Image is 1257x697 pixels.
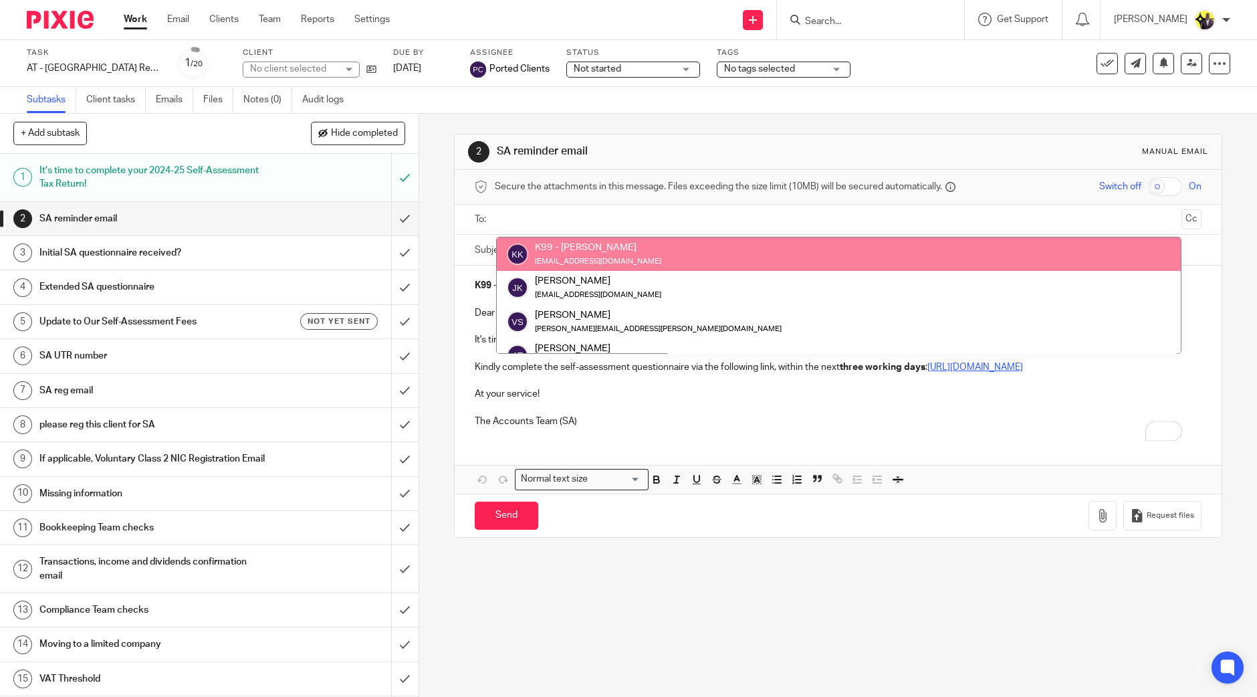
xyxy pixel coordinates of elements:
[507,243,528,265] img: svg%3E
[535,308,782,321] div: [PERSON_NAME]
[840,363,925,372] strong: three working days
[475,415,1202,428] p: The Accounts Team (SA)
[535,241,661,254] div: K99 - [PERSON_NAME]
[507,311,528,332] img: svg%3E
[191,60,203,68] small: /20
[592,472,641,486] input: Search for option
[1194,9,1216,31] img: Yemi-Starbridge.jpg
[507,277,528,298] img: svg%3E
[27,47,160,58] label: Task
[927,363,1023,372] a: [URL][DOMAIN_NAME]
[495,180,942,193] span: Secure the attachments in this message. Files exceeding the size limit (10MB) will be secured aut...
[308,316,370,327] span: Not yet sent
[13,670,32,688] div: 15
[354,13,390,26] a: Settings
[39,209,265,229] h1: SA reminder email
[13,518,32,537] div: 11
[156,87,193,113] a: Emails
[27,11,94,29] img: Pixie
[507,344,528,366] img: svg%3E
[1099,180,1141,193] span: Switch off
[997,15,1048,24] span: Get Support
[475,361,1202,374] p: Kindly complete the self-assessment questionnaire via the following link, within the next :
[13,484,32,503] div: 10
[124,13,147,26] a: Work
[301,13,334,26] a: Reports
[39,346,265,366] h1: SA UTR number
[13,312,32,331] div: 5
[475,502,538,530] input: Send
[259,13,281,26] a: Team
[13,122,87,144] button: + Add subtask
[13,209,32,228] div: 2
[167,13,189,26] a: Email
[535,325,782,332] small: [PERSON_NAME][EMAIL_ADDRESS][PERSON_NAME][DOMAIN_NAME]
[203,87,233,113] a: Files
[574,64,621,74] span: Not started
[475,333,1202,346] p: It's time to complete your Self-Assessment Tax Return for the 2024-25 tax year. This tax year cov...
[535,291,661,298] small: [EMAIL_ADDRESS][DOMAIN_NAME]
[39,381,265,401] h1: SA reg email
[1189,180,1202,193] span: On
[393,47,453,58] label: Due by
[535,274,661,288] div: [PERSON_NAME]
[1147,510,1194,521] span: Request files
[535,342,661,355] div: [PERSON_NAME]
[1181,209,1202,229] button: Cc
[39,243,265,263] h1: Initial SA questionnaire received?
[250,62,337,76] div: No client selected
[27,62,160,75] div: AT - [GEOGRAPHIC_DATA] Return - PE [DATE]
[39,277,265,297] h1: Extended SA questionnaire
[39,634,265,654] h1: Moving to a limited company
[804,16,924,28] input: Search
[470,62,486,78] img: svg%3E
[1123,501,1201,531] button: Request files
[475,306,1202,320] p: Dear [PERSON_NAME],
[13,450,32,468] div: 9
[209,13,239,26] a: Clients
[243,87,292,113] a: Notes (0)
[515,469,649,490] div: Search for option
[535,258,661,265] small: [EMAIL_ADDRESS][DOMAIN_NAME]
[185,56,203,71] div: 1
[13,635,32,654] div: 14
[27,87,76,113] a: Subtasks
[475,281,574,290] strong: K99 - [PERSON_NAME]
[566,47,700,58] label: Status
[393,64,421,73] span: [DATE]
[518,472,591,486] span: Normal text size
[39,484,265,504] h1: Missing information
[455,266,1222,438] div: To enrich screen reader interactions, please activate Accessibility in Grammarly extension settings
[39,552,265,586] h1: Transactions, income and dividends confirmation email
[39,312,265,332] h1: Update to Our Self-Assessment Fees
[470,47,550,58] label: Assignee
[27,62,160,75] div: AT - SA Return - PE 05-04-2025
[302,87,354,113] a: Audit logs
[475,243,509,257] label: Subject:
[39,415,265,435] h1: please reg this client for SA
[13,168,32,187] div: 1
[1142,146,1208,157] div: Manual email
[39,518,265,538] h1: Bookkeeping Team checks
[468,141,489,163] div: 2
[475,387,1202,401] p: At your service!
[331,128,398,139] span: Hide completed
[13,560,32,579] div: 12
[13,381,32,400] div: 7
[13,601,32,619] div: 13
[13,415,32,434] div: 8
[311,122,405,144] button: Hide completed
[39,449,265,469] h1: If applicable, Voluntary Class 2 NIC Registration Email
[497,144,867,159] h1: SA reminder email
[39,600,265,620] h1: Compliance Team checks
[13,346,32,365] div: 6
[39,161,265,195] h1: It's time to complete your 2024-25 Self-Assessment Tax Return!
[724,64,795,74] span: No tags selected
[39,669,265,689] h1: VAT Threshold
[13,243,32,262] div: 3
[489,62,550,76] span: Ported Clients
[717,47,850,58] label: Tags
[86,87,146,113] a: Client tasks
[243,47,376,58] label: Client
